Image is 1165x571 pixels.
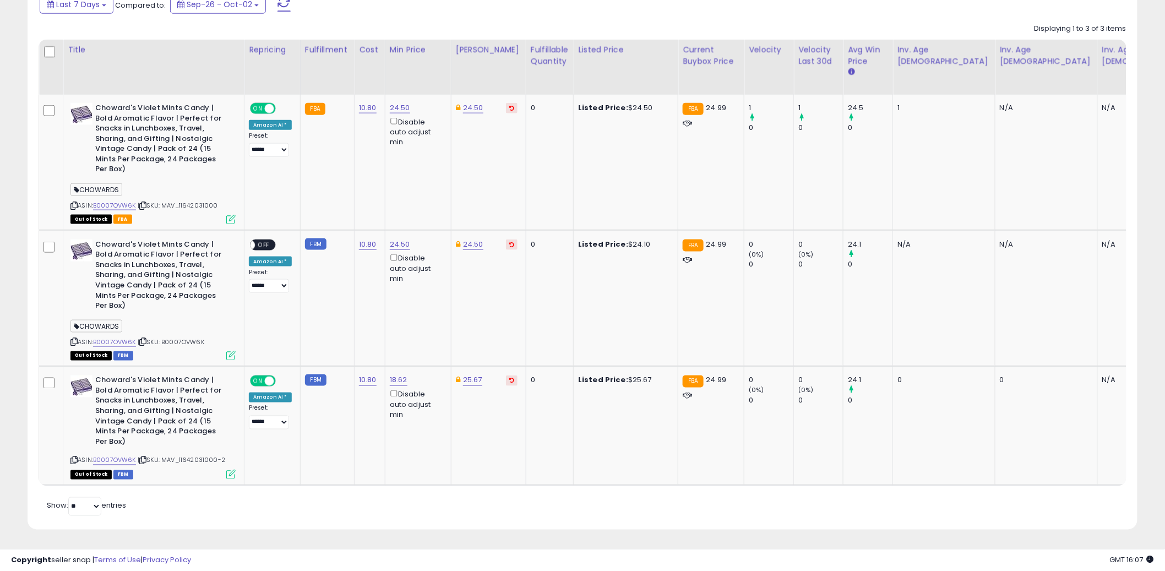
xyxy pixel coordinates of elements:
div: Cost [359,44,380,56]
a: B0007OVW6K [93,201,136,210]
span: FBM [113,351,133,361]
div: Preset: [249,269,292,293]
div: 0 [749,396,793,406]
span: Show: entries [47,501,126,511]
div: N/A [1000,103,1089,113]
a: 10.80 [359,375,377,386]
b: Choward's Violet Mints Candy | Bold Aromatic Flavor | Perfect for Snacks in Lunchboxes, Travel, S... [95,240,229,314]
a: 24.50 [390,239,410,250]
span: 24.99 [706,375,727,385]
small: FBA [683,103,703,115]
span: OFF [274,104,292,113]
a: Terms of Use [94,554,141,565]
div: Preset: [249,405,292,429]
div: 0 [1000,376,1089,385]
div: Velocity Last 30d [798,44,839,67]
a: B0007OVW6K [93,338,136,347]
a: 25.67 [463,375,482,386]
small: Avg Win Price. [848,67,854,77]
div: 0 [749,259,793,269]
div: 0 [749,123,793,133]
div: seller snap | | [11,555,191,565]
b: Listed Price: [578,239,628,249]
span: | SKU: MAV_11642031000 [138,201,218,210]
a: 24.50 [463,102,483,113]
div: Displaying 1 to 3 of 3 items [1035,24,1126,34]
span: OFF [274,377,292,386]
div: $24.10 [578,240,669,249]
small: FBA [305,103,325,115]
a: B0007OVW6K [93,456,136,465]
small: FBA [683,240,703,252]
div: Avg Win Price [848,44,888,67]
div: 24.5 [848,103,892,113]
span: OFF [255,240,273,249]
span: ON [251,104,265,113]
small: FBA [683,376,703,388]
span: All listings that are currently out of stock and unavailable for purchase on Amazon [70,470,112,480]
span: 24.99 [706,239,727,249]
span: ON [251,377,265,386]
b: Choward's Violet Mints Candy | Bold Aromatic Flavor | Perfect for Snacks in Lunchboxes, Travel, S... [95,103,229,177]
img: 51rjcDmyNYL._SL40_.jpg [70,376,92,398]
div: 0 [531,103,565,113]
div: [PERSON_NAME] [456,44,521,56]
div: Repricing [249,44,296,56]
div: 0 [798,396,843,406]
div: N/A [897,240,987,249]
div: 0 [848,259,892,269]
span: FBA [113,215,132,224]
div: 0 [798,240,843,249]
small: (0%) [749,386,764,395]
div: $25.67 [578,376,669,385]
span: | SKU: MAV_11642031000-2 [138,456,225,465]
div: 0 [749,240,793,249]
div: Disable auto adjust min [390,388,443,420]
div: Preset: [249,132,292,157]
div: Current Buybox Price [683,44,739,67]
div: 0 [749,376,793,385]
b: Listed Price: [578,102,628,113]
div: 0 [531,240,565,249]
div: 0 [848,396,892,406]
div: Listed Price [578,44,673,56]
div: ASIN: [70,103,236,223]
div: Inv. Age [DEMOGRAPHIC_DATA] [1000,44,1093,67]
div: Min Price [390,44,447,56]
div: 0 [798,376,843,385]
span: FBM [113,470,133,480]
div: ASIN: [70,240,236,360]
div: 24.1 [848,376,892,385]
div: 1 [749,103,793,113]
span: All listings that are currently out of stock and unavailable for purchase on Amazon [70,215,112,224]
div: 0 [798,123,843,133]
span: All listings that are currently out of stock and unavailable for purchase on Amazon [70,351,112,361]
small: (0%) [798,250,814,259]
a: Privacy Policy [143,554,191,565]
div: 1 [798,103,843,113]
strong: Copyright [11,554,51,565]
div: Amazon AI * [249,257,292,267]
div: Disable auto adjust min [390,116,443,147]
small: (0%) [798,386,814,395]
div: 0 [848,123,892,133]
b: Choward's Violet Mints Candy | Bold Aromatic Flavor | Perfect for Snacks in Lunchboxes, Travel, S... [95,376,229,450]
div: Fulfillable Quantity [531,44,569,67]
div: Velocity [749,44,789,56]
a: 10.80 [359,239,377,250]
a: 18.62 [390,375,407,386]
div: $24.50 [578,103,669,113]
span: CHOWARDS [70,183,122,196]
a: 10.80 [359,102,377,113]
div: 0 [798,259,843,269]
a: 24.50 [390,102,410,113]
div: Inv. Age [DEMOGRAPHIC_DATA] [897,44,990,67]
img: 51rjcDmyNYL._SL40_.jpg [70,103,92,125]
div: N/A [1000,240,1089,249]
div: 1 [897,103,987,113]
b: Listed Price: [578,375,628,385]
span: 24.99 [706,102,727,113]
div: ASIN: [70,376,236,478]
small: FBM [305,238,326,250]
span: | SKU: B0007OVW6K [138,338,204,346]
